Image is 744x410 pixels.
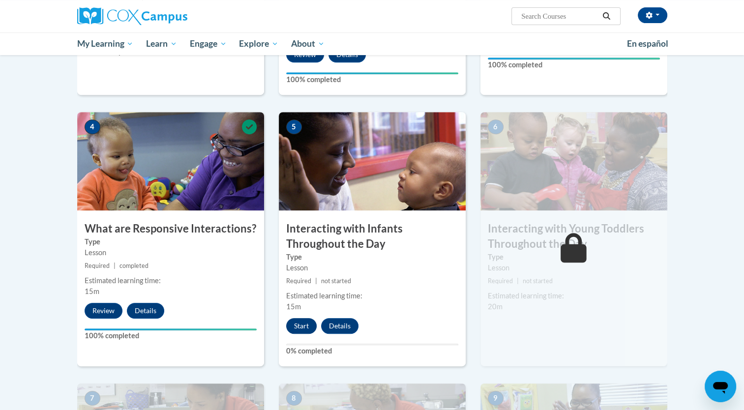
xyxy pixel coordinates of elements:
button: Details [321,318,358,334]
button: Details [127,303,164,319]
input: Search Courses [520,10,599,22]
div: Main menu [62,32,682,55]
div: Estimated learning time: [85,275,257,286]
span: Learn [146,38,177,50]
span: Required [85,262,110,269]
span: completed [119,262,149,269]
h3: Interacting with Young Toddlers Throughout the Day [480,221,667,252]
h3: What are Responsive Interactions? [77,221,264,236]
h3: Interacting with Infants Throughout the Day [279,221,466,252]
span: 15m [286,302,301,311]
label: 100% completed [488,59,660,70]
span: | [114,262,116,269]
a: About [285,32,331,55]
span: Engage [190,38,227,50]
span: Explore [239,38,278,50]
a: Cox Campus [77,7,264,25]
div: Lesson [85,247,257,258]
img: Cox Campus [77,7,187,25]
label: 100% completed [85,330,257,341]
span: 4 [85,119,100,134]
span: 9 [488,391,504,406]
div: Estimated learning time: [286,291,458,301]
span: En español [627,38,668,49]
div: Lesson [488,263,660,273]
span: 6 [488,119,504,134]
div: Your progress [85,328,257,330]
div: Your progress [286,72,458,74]
span: | [517,277,519,285]
span: About [291,38,325,50]
span: 7 [85,391,100,406]
label: Type [286,252,458,263]
button: Start [286,318,317,334]
a: En español [621,33,675,54]
img: Course Image [77,112,264,210]
span: My Learning [77,38,133,50]
label: 100% completed [286,74,458,85]
span: 15m [85,287,99,295]
button: Account Settings [638,7,667,23]
button: Review [85,303,122,319]
label: 0% completed [286,346,458,356]
div: Your progress [488,58,660,59]
a: Explore [233,32,285,55]
label: Type [488,252,660,263]
iframe: Button to launch messaging window [705,371,736,402]
img: Course Image [279,112,466,210]
div: Lesson [286,263,458,273]
span: 20m [488,302,503,311]
span: 8 [286,391,302,406]
a: Learn [140,32,183,55]
span: | [315,277,317,285]
span: Required [286,277,311,285]
span: not started [321,277,351,285]
img: Course Image [480,112,667,210]
label: Type [85,236,257,247]
span: 5 [286,119,302,134]
button: Search [599,10,614,22]
div: Estimated learning time: [488,291,660,301]
span: not started [523,277,553,285]
span: Required [488,277,513,285]
a: My Learning [71,32,140,55]
a: Engage [183,32,233,55]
